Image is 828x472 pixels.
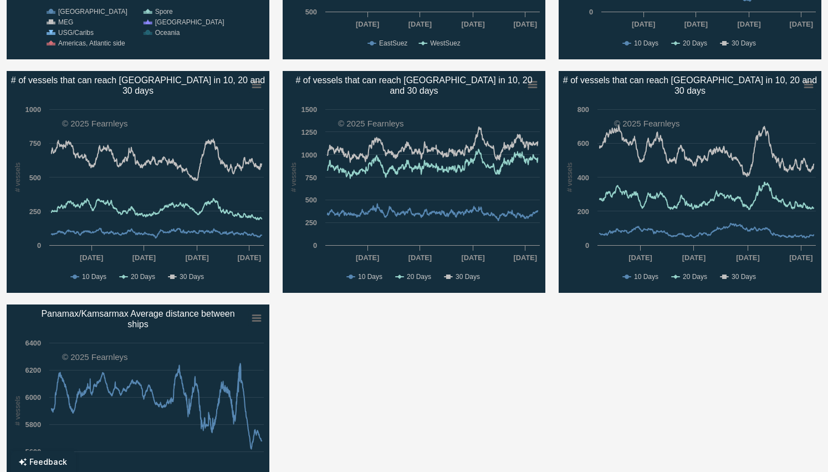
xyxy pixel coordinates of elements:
text: # of vessels that can reach [GEOGRAPHIC_DATA] in 10, 20 and 30 days [295,75,532,95]
text: # of vessels that can reach [GEOGRAPHIC_DATA] in 10, 20 and 30 days [563,75,817,95]
text: 500 [305,196,317,204]
text: 200 [577,207,589,216]
text: [DATE] [682,253,706,262]
text: [DATE] [185,253,208,262]
text: 30 Days [732,273,756,281]
text: [DATE] [789,253,812,262]
text: [DATE] [461,20,484,28]
text: 20 Days [683,273,707,281]
text: 750 [29,139,41,148]
text: 30 Days [180,273,204,281]
text: MEG [58,18,73,26]
text: Spore [155,8,173,16]
text: 10 Days [634,39,658,47]
text: 6000 [25,393,41,402]
text: [DATE] [356,253,379,262]
text: © 2025 Fearnleys [62,352,128,362]
text: [DATE] [461,253,484,262]
text: 1500 [301,105,317,114]
text: 20 Days [407,273,431,281]
text: # vessels [565,163,574,192]
svg: # of vessels that can reach Port Hedland in 10, 20​and 30 days [283,71,545,293]
text: 500 [29,174,41,182]
text: [DATE] [238,253,261,262]
text: 1250 [301,128,317,136]
text: 6200 [25,366,41,374]
text: 1000 [25,105,41,114]
text: 30 Days [456,273,480,281]
text: # vessels [289,163,298,192]
text: 0 [585,241,589,250]
text: 250 [29,207,41,216]
text: [DATE] [632,20,655,28]
text: [DATE] [514,20,537,28]
text: 750 [305,174,317,182]
text: 5600 [25,448,41,456]
text: [DATE] [737,20,760,28]
text: 20 Days [683,39,707,47]
text: [DATE] [80,253,103,262]
text: 400 [577,174,589,182]
text: 5800 [25,420,41,429]
text: Oceania [155,29,180,37]
text: © 2025 Fearnleys [614,119,680,128]
text: [DATE] [132,253,156,262]
text: 30 Days [732,39,756,47]
text: 500 [305,8,317,16]
text: 0 [589,8,593,16]
text: [DATE] [628,253,652,262]
text: [GEOGRAPHIC_DATA] [58,8,127,16]
text: 800 [577,105,589,114]
text: # vessels [13,396,22,425]
text: 600 [577,139,589,148]
text: WestSuez [430,39,460,47]
text: USG/Caribs [58,29,94,37]
text: 250 [305,219,317,227]
text: 1000 [301,151,317,159]
svg: # of vessels that can reach Rotterdam in 10, 20 and​30 days [7,71,269,293]
text: [DATE] [356,20,379,28]
text: EastSuez [379,39,407,47]
text: 0 [313,241,317,250]
text: [GEOGRAPHIC_DATA] [155,18,224,26]
text: 10 Days [634,273,658,281]
text: Americas, Atlantic side [58,39,125,47]
text: [DATE] [736,253,759,262]
text: 10 Days [358,273,382,281]
text: # vessels [13,163,22,192]
text: [DATE] [684,20,708,28]
text: [DATE] [408,253,432,262]
text: [DATE] [408,20,432,28]
text: # of vessels that can reach [GEOGRAPHIC_DATA] in 10, 20 and 30 days [11,75,265,95]
text: Panamax/Kamsarmax Average distance between ships [41,309,234,329]
text: [DATE] [514,253,537,262]
svg: # of vessels that can reach Baltimore in 10, 20 and​30 days [559,71,821,293]
text: 0 [37,241,41,250]
text: © 2025 Fearnleys [62,119,128,128]
text: 6400 [25,339,41,347]
text: 20 Days [131,273,155,281]
text: 10 Days [82,273,106,281]
text: [DATE] [790,20,813,28]
text: © 2025 Fearnleys [338,119,404,128]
